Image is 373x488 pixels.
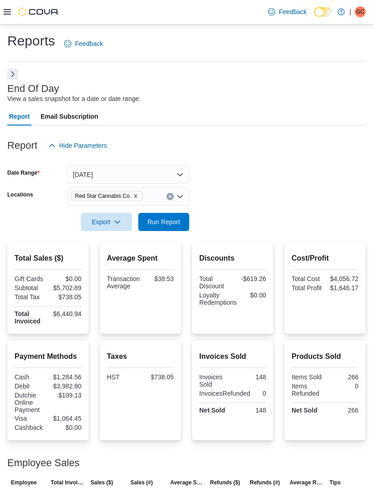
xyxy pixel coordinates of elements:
h2: Payment Methods [15,351,81,362]
h2: Total Sales ($) [15,253,81,264]
div: $6,440.94 [50,310,82,317]
span: Employee [11,479,37,486]
div: $1,064.45 [50,415,82,422]
div: Total Cost [292,275,323,282]
span: Email Subscription [40,107,98,126]
div: Cash [15,373,46,381]
span: Red Star Cannabis Co. [75,191,131,201]
div: 0 [327,382,359,390]
div: Transaction Average [107,275,140,290]
input: Dark Mode [314,7,333,17]
span: Export [86,213,126,231]
img: Cova [18,7,59,16]
span: Average Refund [290,479,323,486]
h2: Invoices Sold [199,351,266,362]
button: Run Report [138,213,189,231]
span: Red Star Cannabis Co. [71,191,142,201]
div: Total Discount [199,275,231,290]
div: Total Tax [15,293,46,301]
span: Refunds (#) [250,479,280,486]
a: Feedback [60,35,106,53]
span: Run Report [147,217,180,226]
strong: Total Invoiced [15,310,40,325]
div: Cashback [15,424,46,431]
div: $109.13 [50,392,82,399]
div: 0 [254,390,266,397]
span: Feedback [279,7,307,16]
button: Hide Parameters [45,136,111,155]
a: Feedback [264,3,310,21]
span: GC [356,6,364,17]
button: Open list of options [176,193,184,200]
div: Gianfranco Catalano [355,6,366,17]
h2: Taxes [107,351,174,362]
span: Report [9,107,30,126]
button: Next [7,69,18,80]
div: $0.00 [241,292,267,299]
div: Invoices Sold [199,373,231,388]
div: $0.00 [50,424,82,431]
span: Sales (#) [131,479,153,486]
div: 266 [327,407,359,414]
strong: Net Sold [199,407,225,414]
button: Remove Red Star Cannabis Co. from selection in this group [133,193,138,199]
div: Subtotal [15,284,46,292]
div: Total Profit [292,284,323,292]
h2: Discounts [199,253,266,264]
span: Total Invoiced [51,479,84,486]
div: 148 [235,407,267,414]
p: | [349,6,351,17]
h3: Report [7,140,37,151]
span: Average Sale [170,479,203,486]
div: InvoicesRefunded [199,390,250,397]
div: $738.05 [50,293,82,301]
span: Feedback [75,39,103,48]
div: $38.53 [144,275,174,282]
div: Gift Cards [15,275,46,282]
strong: Net Sold [292,407,318,414]
div: Loyalty Redemptions [199,292,237,306]
h2: Products Sold [292,351,358,362]
h3: End Of Day [7,83,59,94]
label: Locations [7,191,33,198]
div: 148 [235,373,267,381]
div: $5,702.89 [50,284,82,292]
div: $1,284.56 [50,373,82,381]
div: Debit [15,382,46,390]
span: Sales ($) [91,479,113,486]
span: Refunds ($) [210,479,240,486]
div: Items Sold [292,373,323,381]
div: Visa [15,415,46,422]
div: Dutchie Online Payment [15,392,46,413]
button: Clear input [166,193,174,200]
div: $4,056.72 [327,275,359,282]
h3: Employee Sales [7,458,80,468]
h1: Reports [7,32,55,50]
span: Hide Parameters [59,141,107,150]
span: Tips [329,479,340,486]
div: 266 [327,373,359,381]
div: $3,982.80 [50,382,82,390]
h2: Cost/Profit [292,253,358,264]
h2: Average Spent [107,253,174,264]
label: Date Range [7,169,40,176]
div: Items Refunded [292,382,323,397]
button: [DATE] [67,166,189,184]
div: $0.00 [50,275,82,282]
div: -$619.26 [235,275,267,282]
div: View a sales snapshot for a date or date range. [7,94,141,104]
div: HST [107,373,139,381]
div: $1,646.17 [327,284,359,292]
div: $738.05 [142,373,174,381]
button: Export [81,213,132,231]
